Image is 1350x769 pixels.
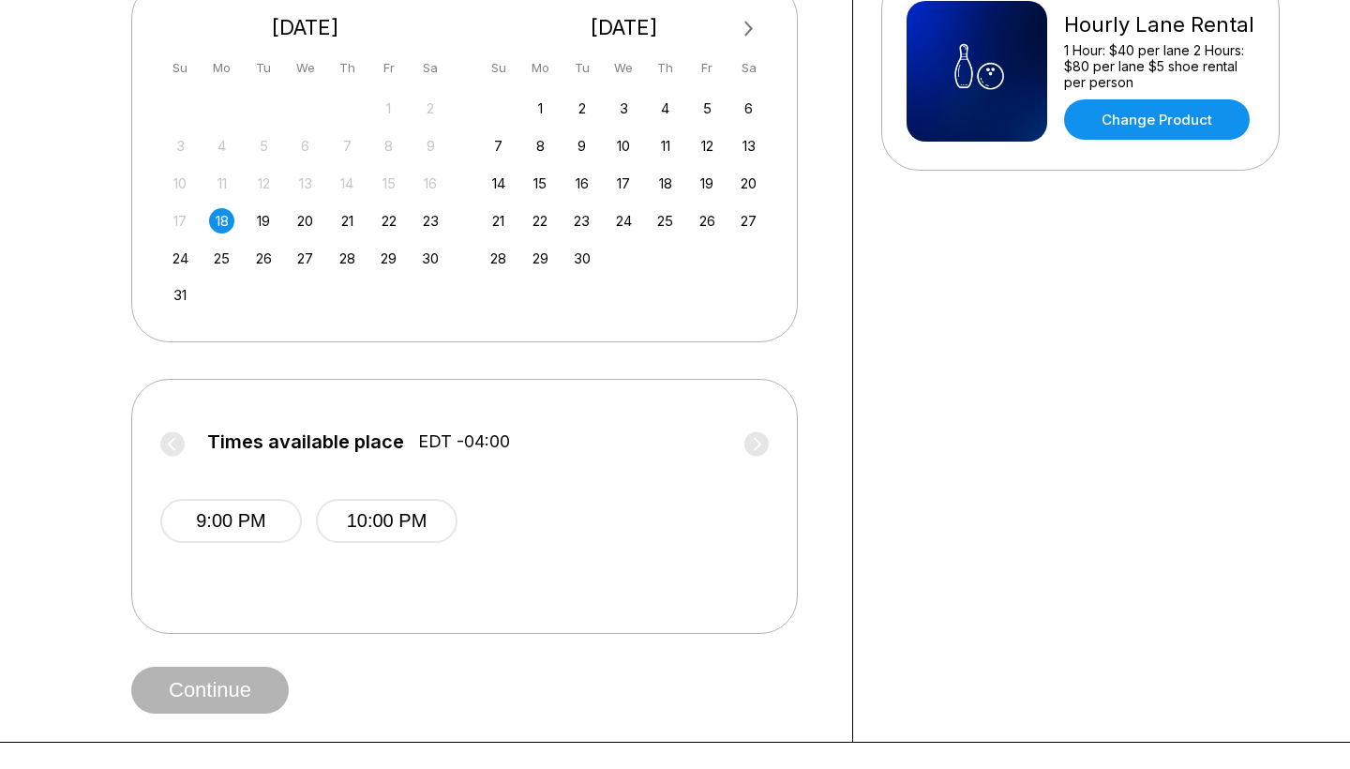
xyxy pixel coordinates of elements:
[376,246,401,271] div: Choose Friday, August 29th, 2025
[907,1,1047,142] img: Hourly Lane Rental
[736,55,761,81] div: Sa
[569,171,594,196] div: Choose Tuesday, September 16th, 2025
[569,246,594,271] div: Choose Tuesday, September 30th, 2025
[695,133,720,158] div: Choose Friday, September 12th, 2025
[168,208,193,234] div: Not available Sunday, August 17th, 2025
[335,133,360,158] div: Not available Thursday, August 7th, 2025
[292,171,318,196] div: Not available Wednesday, August 13th, 2025
[528,208,553,234] div: Choose Monday, September 22nd, 2025
[528,171,553,196] div: Choose Monday, September 15th, 2025
[418,208,443,234] div: Choose Saturday, August 23rd, 2025
[528,96,553,121] div: Choose Monday, September 1st, 2025
[652,96,678,121] div: Choose Thursday, September 4th, 2025
[528,55,553,81] div: Mo
[736,171,761,196] div: Choose Saturday, September 20th, 2025
[652,208,678,234] div: Choose Thursday, September 25th, 2025
[168,133,193,158] div: Not available Sunday, August 3rd, 2025
[569,208,594,234] div: Choose Tuesday, September 23rd, 2025
[418,55,443,81] div: Sa
[528,133,553,158] div: Choose Monday, September 8th, 2025
[160,15,451,40] div: [DATE]
[418,133,443,158] div: Not available Saturday, August 9th, 2025
[418,171,443,196] div: Not available Saturday, August 16th, 2025
[292,208,318,234] div: Choose Wednesday, August 20th, 2025
[251,208,277,234] div: Choose Tuesday, August 19th, 2025
[486,208,511,234] div: Choose Sunday, September 21st, 2025
[209,133,234,158] div: Not available Monday, August 4th, 2025
[376,133,401,158] div: Not available Friday, August 8th, 2025
[736,96,761,121] div: Choose Saturday, September 6th, 2025
[486,133,511,158] div: Choose Sunday, September 7th, 2025
[376,96,401,121] div: Not available Friday, August 1st, 2025
[168,246,193,271] div: Choose Sunday, August 24th, 2025
[528,246,553,271] div: Choose Monday, September 29th, 2025
[1064,12,1254,38] div: Hourly Lane Rental
[209,208,234,234] div: Choose Monday, August 18th, 2025
[251,55,277,81] div: Tu
[695,96,720,121] div: Choose Friday, September 5th, 2025
[1064,99,1250,140] a: Change Product
[335,171,360,196] div: Not available Thursday, August 14th, 2025
[376,171,401,196] div: Not available Friday, August 15th, 2025
[418,246,443,271] div: Choose Saturday, August 30th, 2025
[695,55,720,81] div: Fr
[611,208,637,234] div: Choose Wednesday, September 24th, 2025
[652,133,678,158] div: Choose Thursday, September 11th, 2025
[251,133,277,158] div: Not available Tuesday, August 5th, 2025
[569,55,594,81] div: Tu
[251,171,277,196] div: Not available Tuesday, August 12th, 2025
[1064,42,1254,90] div: 1 Hour: $40 per lane 2 Hours: $80 per lane $5 shoe rental per person
[479,15,770,40] div: [DATE]
[207,431,404,452] span: Times available place
[335,208,360,234] div: Choose Thursday, August 21st, 2025
[486,171,511,196] div: Choose Sunday, September 14th, 2025
[486,55,511,81] div: Su
[611,55,637,81] div: We
[736,208,761,234] div: Choose Saturday, September 27th, 2025
[611,171,637,196] div: Choose Wednesday, September 17th, 2025
[418,431,510,452] span: EDT -04:00
[292,55,318,81] div: We
[209,55,234,81] div: Mo
[652,55,678,81] div: Th
[652,171,678,196] div: Choose Thursday, September 18th, 2025
[209,246,234,271] div: Choose Monday, August 25th, 2025
[418,96,443,121] div: Not available Saturday, August 2nd, 2025
[611,133,637,158] div: Choose Wednesday, September 10th, 2025
[209,171,234,196] div: Not available Monday, August 11th, 2025
[484,94,765,271] div: month 2025-09
[611,96,637,121] div: Choose Wednesday, September 3rd, 2025
[376,208,401,234] div: Choose Friday, August 22nd, 2025
[695,171,720,196] div: Choose Friday, September 19th, 2025
[335,246,360,271] div: Choose Thursday, August 28th, 2025
[251,246,277,271] div: Choose Tuesday, August 26th, 2025
[335,55,360,81] div: Th
[292,133,318,158] div: Not available Wednesday, August 6th, 2025
[292,246,318,271] div: Choose Wednesday, August 27th, 2025
[168,171,193,196] div: Not available Sunday, August 10th, 2025
[376,55,401,81] div: Fr
[695,208,720,234] div: Choose Friday, September 26th, 2025
[168,55,193,81] div: Su
[168,282,193,308] div: Choose Sunday, August 31st, 2025
[734,14,764,44] button: Next Month
[165,94,446,309] div: month 2025-08
[736,133,761,158] div: Choose Saturday, September 13th, 2025
[569,96,594,121] div: Choose Tuesday, September 2nd, 2025
[486,246,511,271] div: Choose Sunday, September 28th, 2025
[160,499,302,543] button: 9:00 PM
[569,133,594,158] div: Choose Tuesday, September 9th, 2025
[316,499,457,543] button: 10:00 PM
